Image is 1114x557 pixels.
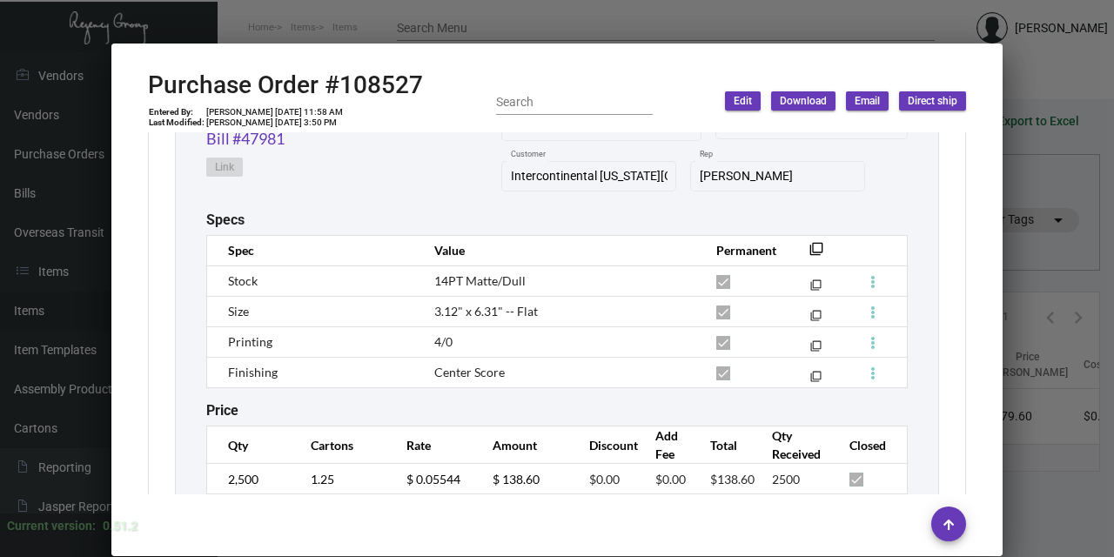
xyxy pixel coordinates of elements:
[206,211,245,228] h2: Specs
[103,517,138,535] div: 0.51.2
[772,472,800,487] span: 2500
[734,94,752,109] span: Edit
[846,91,889,111] button: Email
[771,91,835,111] button: Download
[809,247,823,261] mat-icon: filter_none
[475,426,572,464] th: Amount
[228,273,258,288] span: Stock
[899,91,966,111] button: Direct ship
[699,235,783,265] th: Permanent
[434,273,526,288] span: 14PT Matte/Dull
[7,517,96,535] div: Current version:
[755,426,832,464] th: Qty Received
[228,304,249,319] span: Size
[572,426,638,464] th: Discount
[417,235,699,265] th: Value
[389,426,475,464] th: Rate
[434,365,505,379] span: Center Score
[855,94,880,109] span: Email
[205,107,344,117] td: [PERSON_NAME] [DATE] 11:58 AM
[655,472,686,487] span: $0.00
[810,344,822,355] mat-icon: filter_none
[228,365,278,379] span: Finishing
[810,283,822,294] mat-icon: filter_none
[228,334,272,349] span: Printing
[205,117,344,128] td: [PERSON_NAME] [DATE] 3:50 PM
[725,91,761,111] button: Edit
[207,235,418,265] th: Spec
[810,313,822,325] mat-icon: filter_none
[810,374,822,386] mat-icon: filter_none
[148,107,205,117] td: Entered By:
[148,70,423,100] h2: Purchase Order #108527
[589,472,620,487] span: $0.00
[434,334,453,349] span: 4/0
[710,472,755,487] span: $138.60
[148,117,205,128] td: Last Modified:
[206,127,285,151] a: Bill #47981
[434,304,538,319] span: 3.12" x 6.31" -- Flat
[206,158,243,177] button: Link
[293,426,389,464] th: Cartons
[780,94,827,109] span: Download
[207,426,293,464] th: Qty
[206,402,238,419] h2: Price
[215,160,234,175] span: Link
[693,426,755,464] th: Total
[638,426,693,464] th: Add Fee
[908,94,957,109] span: Direct ship
[832,426,908,464] th: Closed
